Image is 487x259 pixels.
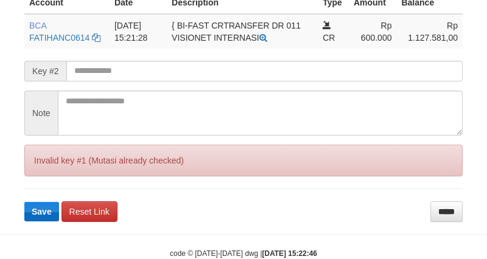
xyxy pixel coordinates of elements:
[323,33,335,43] span: CR
[396,14,463,49] td: Rp 1.127.581,00
[170,249,317,258] small: code © [DATE]-[DATE] dwg |
[29,21,46,30] span: BCA
[92,33,100,43] a: Copy FATIHANC0614 to clipboard
[69,207,110,216] span: Reset Link
[24,61,66,81] span: Key #2
[262,249,317,258] strong: [DATE] 15:22:46
[32,207,52,216] span: Save
[24,145,463,176] div: Invalid key #1 (Mutasi already checked)
[24,202,59,221] button: Save
[349,14,397,49] td: Rp 600.000
[61,201,117,222] a: Reset Link
[24,91,58,136] span: Note
[29,33,89,43] a: FATIHANC0614
[110,14,167,49] td: [DATE] 15:21:28
[167,14,318,49] td: { BI-FAST CRTRANSFER DR 011 VISIONET INTERNASI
